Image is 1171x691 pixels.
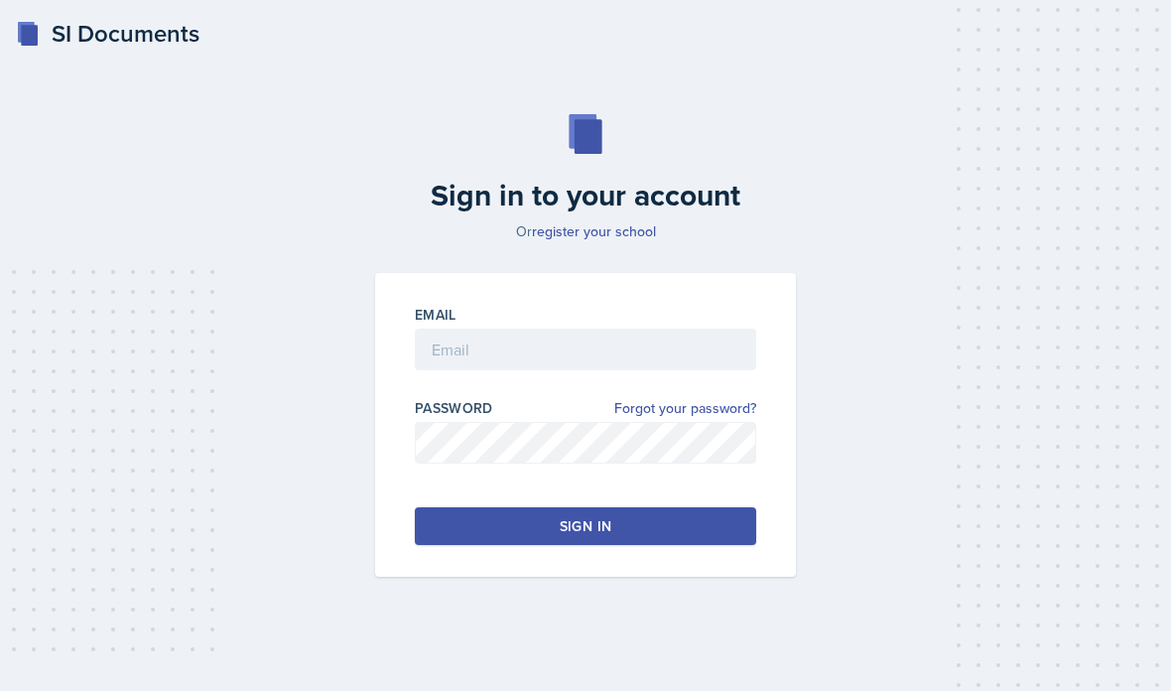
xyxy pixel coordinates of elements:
label: Email [415,305,456,325]
a: Forgot your password? [614,398,756,419]
div: Sign in [560,516,611,536]
a: register your school [532,221,656,241]
input: Email [415,329,756,370]
a: SI Documents [16,16,199,52]
p: Or [363,221,808,241]
button: Sign in [415,507,756,545]
h2: Sign in to your account [363,178,808,213]
label: Password [415,398,493,418]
